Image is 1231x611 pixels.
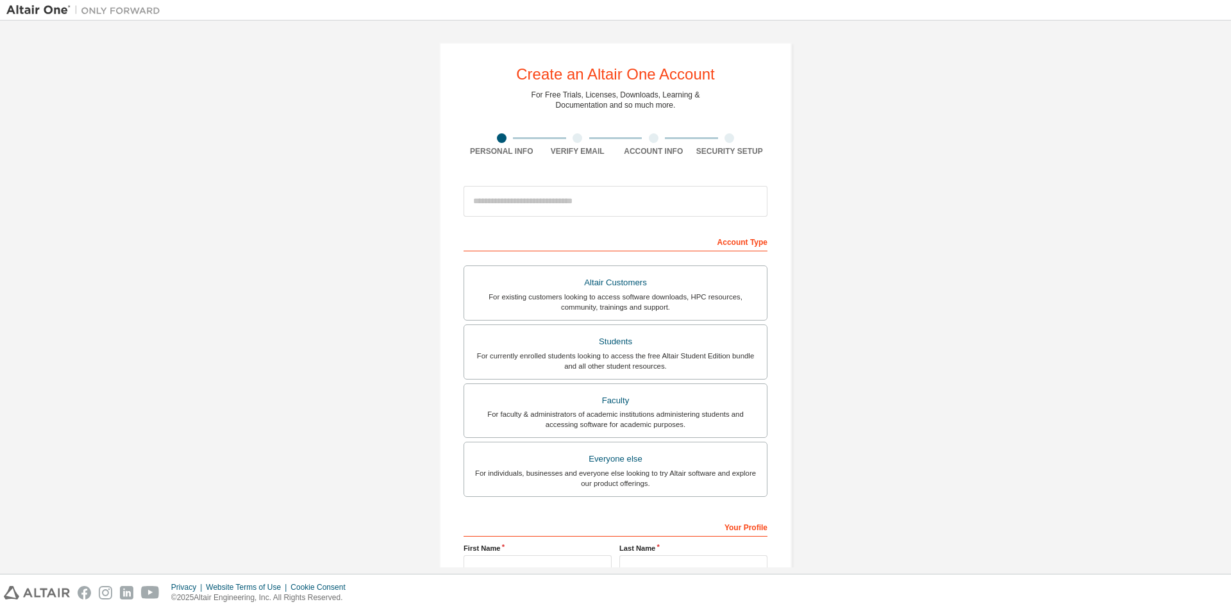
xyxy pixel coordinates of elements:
div: Privacy [171,582,206,592]
div: Cookie Consent [290,582,353,592]
div: Your Profile [464,516,767,537]
div: Security Setup [692,146,768,156]
div: Everyone else [472,450,759,468]
div: For existing customers looking to access software downloads, HPC resources, community, trainings ... [472,292,759,312]
label: Last Name [619,543,767,553]
div: Personal Info [464,146,540,156]
div: Account Type [464,231,767,251]
div: Verify Email [540,146,616,156]
div: Faculty [472,392,759,410]
div: For individuals, businesses and everyone else looking to try Altair software and explore our prod... [472,468,759,489]
div: Altair Customers [472,274,759,292]
p: © 2025 Altair Engineering, Inc. All Rights Reserved. [171,592,353,603]
div: Account Info [615,146,692,156]
div: For Free Trials, Licenses, Downloads, Learning & Documentation and so much more. [532,90,700,110]
img: Altair One [6,4,167,17]
img: altair_logo.svg [4,586,70,599]
img: facebook.svg [78,586,91,599]
div: Students [472,333,759,351]
label: First Name [464,543,612,553]
img: youtube.svg [141,586,160,599]
img: linkedin.svg [120,586,133,599]
img: instagram.svg [99,586,112,599]
div: For faculty & administrators of academic institutions administering students and accessing softwa... [472,409,759,430]
div: For currently enrolled students looking to access the free Altair Student Edition bundle and all ... [472,351,759,371]
div: Create an Altair One Account [516,67,715,82]
div: Website Terms of Use [206,582,290,592]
